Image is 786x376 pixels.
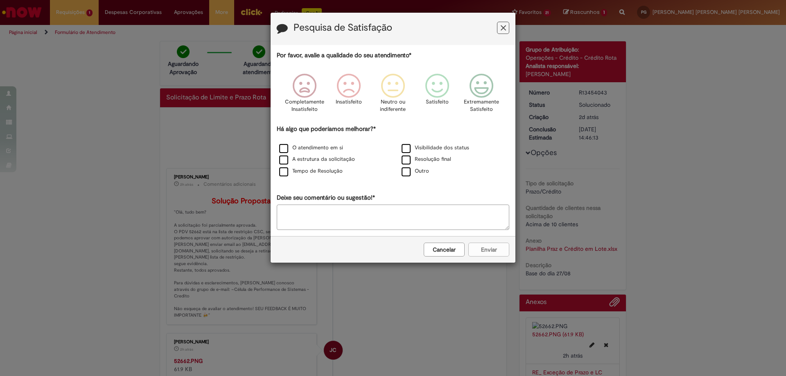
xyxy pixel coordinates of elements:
[277,125,509,178] div: Há algo que poderíamos melhorar?*
[277,194,375,202] label: Deixe seu comentário ou sugestão!*
[279,155,355,163] label: A estrutura da solicitação
[279,167,343,175] label: Tempo de Resolução
[461,68,502,124] div: Extremamente Satisfeito
[402,167,429,175] label: Outro
[464,98,499,113] p: Extremamente Satisfeito
[426,98,449,106] p: Satisfeito
[372,68,414,124] div: Neutro ou indiferente
[283,68,325,124] div: Completamente Insatisfeito
[424,243,465,257] button: Cancelar
[294,23,392,33] label: Pesquisa de Satisfação
[277,51,411,60] label: Por favor, avalie a qualidade do seu atendimento*
[285,98,324,113] p: Completamente Insatisfeito
[402,155,451,163] label: Resolução final
[402,144,469,152] label: Visibilidade dos status
[378,98,408,113] p: Neutro ou indiferente
[336,98,362,106] p: Insatisfeito
[416,68,458,124] div: Satisfeito
[328,68,370,124] div: Insatisfeito
[279,144,343,152] label: O atendimento em si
